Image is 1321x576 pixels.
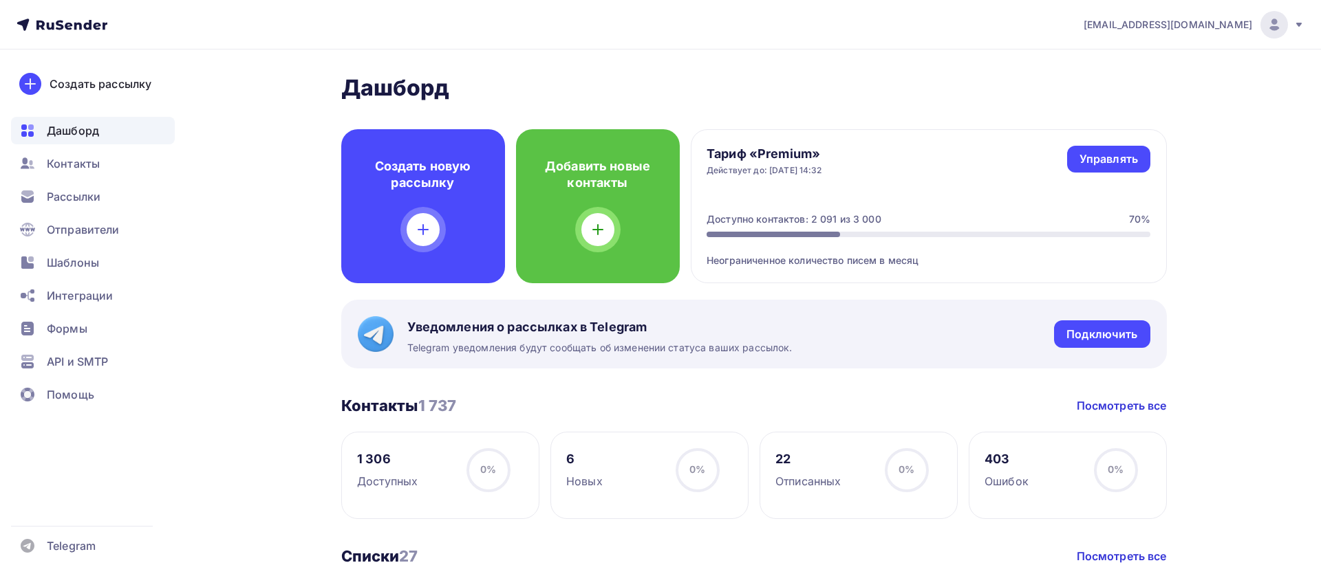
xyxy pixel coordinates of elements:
[566,473,603,489] div: Новых
[1080,151,1138,167] div: Управлять
[1129,212,1150,226] div: 70%
[357,473,418,489] div: Доступных
[341,546,418,566] h3: Списки
[399,547,418,565] span: 27
[1077,548,1167,564] a: Посмотреть все
[985,473,1029,489] div: Ошибок
[1108,463,1124,475] span: 0%
[1067,146,1150,173] a: Управлять
[480,463,496,475] span: 0%
[11,216,175,243] a: Отправители
[47,221,120,238] span: Отправители
[11,117,175,144] a: Дашборд
[775,451,841,467] div: 22
[689,463,705,475] span: 0%
[566,451,603,467] div: 6
[407,319,793,335] span: Уведомления о рассылках в Telegram
[341,396,457,415] h3: Контакты
[363,158,483,191] h4: Создать новую рассылку
[1066,326,1137,342] div: Подключить
[47,386,94,403] span: Помощь
[775,473,841,489] div: Отписанных
[11,315,175,342] a: Формы
[707,237,1150,267] div: Неограниченное количество писем в месяц
[47,287,113,304] span: Интеграции
[985,451,1029,467] div: 403
[357,451,418,467] div: 1 306
[899,463,914,475] span: 0%
[47,122,99,139] span: Дашборд
[47,353,108,370] span: API и SMTP
[1077,397,1167,414] a: Посмотреть все
[11,183,175,210] a: Рассылки
[1084,18,1252,32] span: [EMAIL_ADDRESS][DOMAIN_NAME]
[47,538,96,554] span: Telegram
[11,150,175,177] a: Контакты
[538,158,658,191] h4: Добавить новые контакты
[418,397,457,414] span: 1 737
[50,76,151,92] div: Создать рассылку
[1084,11,1304,38] a: [EMAIL_ADDRESS][DOMAIN_NAME]
[707,146,822,162] h4: Тариф «Premium»
[47,188,100,205] span: Рассылки
[407,341,793,355] span: Telegram уведомления будут сообщать об изменении статуса ваших рассылок.
[707,165,822,176] div: Действует до: [DATE] 14:32
[11,249,175,276] a: Шаблоны
[47,155,100,172] span: Контакты
[707,212,881,226] div: Доступно контактов: 2 091 из 3 000
[341,74,1167,102] h2: Дашборд
[47,254,99,271] span: Шаблоны
[47,320,87,337] span: Формы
